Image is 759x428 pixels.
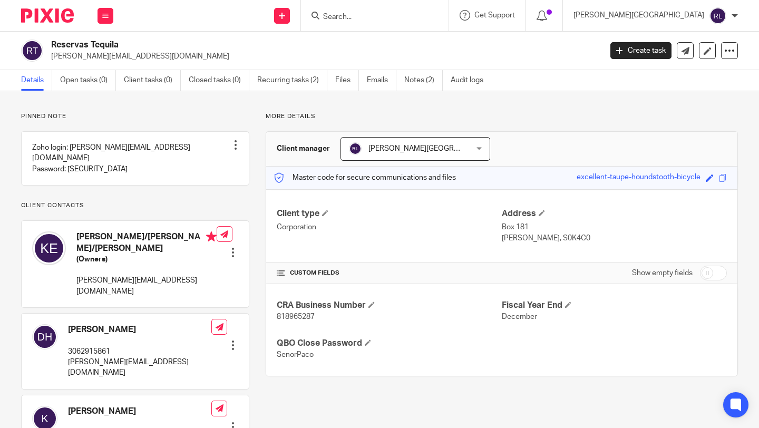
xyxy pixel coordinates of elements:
a: Notes (2) [404,70,443,91]
div: excellent-taupe-houndstooth-bicycle [577,172,700,184]
span: Get Support [474,12,515,19]
a: Files [335,70,359,91]
p: [PERSON_NAME][EMAIL_ADDRESS][DOMAIN_NAME] [76,275,217,297]
i: Primary [206,231,217,242]
img: svg%3E [32,324,57,349]
p: [PERSON_NAME], S0K4C0 [502,233,727,244]
span: SenorPaco [277,351,314,358]
p: Box 181 [502,222,727,232]
h4: [PERSON_NAME] [68,324,211,335]
h4: [PERSON_NAME]/[PERSON_NAME]/[PERSON_NAME] [76,231,217,254]
p: Corporation [277,222,502,232]
img: svg%3E [32,231,66,265]
p: Master code for secure communications and files [274,172,456,183]
span: December [502,313,537,320]
p: [PERSON_NAME][EMAIL_ADDRESS][DOMAIN_NAME] [51,51,595,62]
h4: Fiscal Year End [502,300,727,311]
p: Pinned note [21,112,249,121]
a: Create task [610,42,672,59]
p: [PERSON_NAME][GEOGRAPHIC_DATA] [573,10,704,21]
span: 818965287 [277,313,315,320]
a: Details [21,70,52,91]
a: Emails [367,70,396,91]
h4: QBO Close Password [277,338,502,349]
label: Show empty fields [632,268,693,278]
h4: CUSTOM FIELDS [277,269,502,277]
h4: Client type [277,208,502,219]
p: [PERSON_NAME][EMAIL_ADDRESS][DOMAIN_NAME] [68,357,211,378]
a: Audit logs [451,70,491,91]
h3: Client manager [277,143,330,154]
p: More details [266,112,738,121]
h5: (Owners) [76,254,217,265]
img: svg%3E [349,142,362,155]
p: 3062915861 [68,346,211,357]
span: [PERSON_NAME][GEOGRAPHIC_DATA] [368,145,499,152]
input: Search [322,13,417,22]
h4: Address [502,208,727,219]
img: svg%3E [709,7,726,24]
img: svg%3E [21,40,43,62]
a: Recurring tasks (2) [257,70,327,91]
a: Closed tasks (0) [189,70,249,91]
img: Pixie [21,8,74,23]
a: Open tasks (0) [60,70,116,91]
h2: Reservas Tequila [51,40,486,51]
h4: [PERSON_NAME] [68,406,211,417]
a: Client tasks (0) [124,70,181,91]
h4: CRA Business Number [277,300,502,311]
p: Client contacts [21,201,249,210]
